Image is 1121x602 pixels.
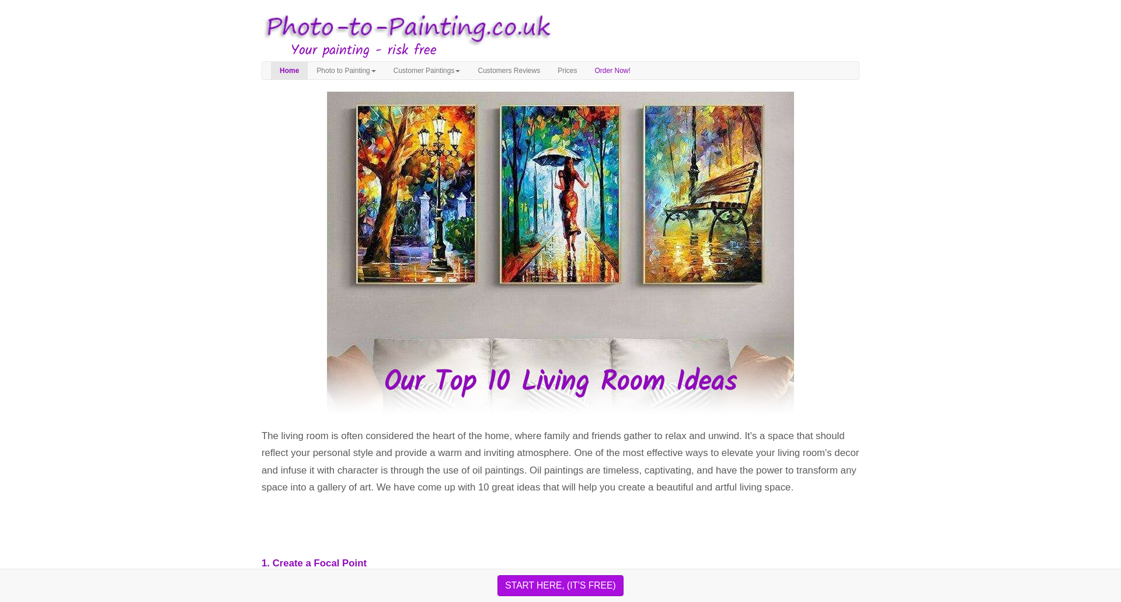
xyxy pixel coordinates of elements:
a: Photo to Painting [308,62,384,79]
p: 1. Create a Focal Point [262,555,859,572]
h1: Our Top 10 Living Room Ideas [262,367,859,398]
img: Paintings for your living room [327,92,794,414]
button: START HERE, (IT'S FREE) [497,575,623,596]
a: Customer Paintings [385,62,469,79]
img: Photo to Painting [256,6,555,51]
h3: Your painting - risk free [291,43,859,58]
a: Prices [549,62,586,79]
a: Customers Reviews [469,62,549,79]
p: The living room is often considered the heart of the home, where family and friends gather to rel... [262,427,859,496]
a: Home [271,62,308,79]
a: Order Now! [586,62,639,79]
